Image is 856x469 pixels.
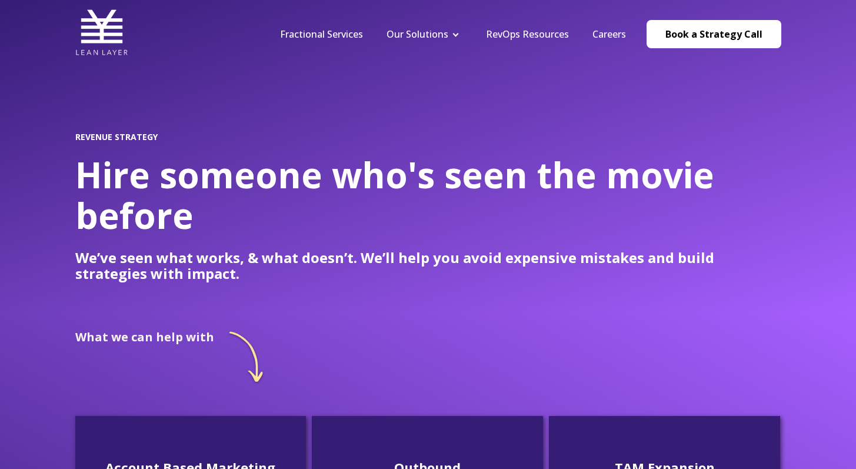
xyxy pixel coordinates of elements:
[486,28,569,41] a: RevOps Resources
[75,132,781,142] h2: REVENUE STRATEGY
[592,28,626,41] a: Careers
[387,28,448,41] a: Our Solutions
[75,250,781,282] p: We’ve seen what works, & what doesn’t. We’ll help you avoid expensive mistakes and build strategi...
[268,28,638,41] div: Navigation Menu
[75,330,214,344] h2: What we can help with
[280,28,363,41] a: Fractional Services
[75,6,128,59] img: Lean Layer Logo
[75,155,781,236] h1: Hire someone who's seen the movie before
[647,20,781,48] a: Book a Strategy Call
